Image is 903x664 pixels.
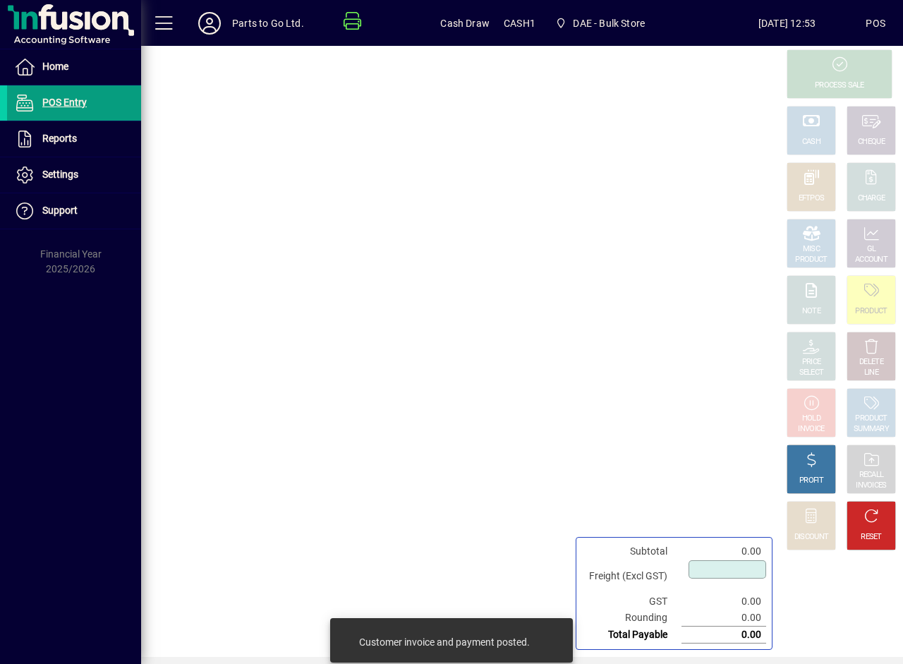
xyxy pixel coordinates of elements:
div: POS [866,12,885,35]
a: Settings [7,157,141,193]
td: Subtotal [582,543,681,560]
div: NOTE [802,306,820,317]
div: CHARGE [858,193,885,204]
a: Support [7,193,141,229]
div: RESET [861,532,882,543]
div: ACCOUNT [855,255,887,265]
span: Settings [42,169,78,180]
span: [DATE] 12:53 [708,12,866,35]
div: PROFIT [799,476,823,486]
button: Profile [187,11,232,36]
div: CASH [802,137,820,147]
span: CASH1 [504,12,535,35]
div: LINE [864,368,878,378]
td: 0.00 [681,610,766,627]
span: Home [42,61,68,72]
div: PRODUCT [795,255,827,265]
div: PRODUCT [855,414,887,424]
span: DAE - Bulk Store [573,12,645,35]
td: Freight (Excl GST) [582,560,681,593]
div: PRODUCT [855,306,887,317]
span: Support [42,205,78,216]
span: Reports [42,133,77,144]
div: GL [867,244,876,255]
div: PRICE [802,357,821,368]
span: Cash Draw [440,12,490,35]
div: Parts to Go Ltd. [232,12,304,35]
div: Customer invoice and payment posted. [359,635,530,649]
td: 0.00 [681,543,766,560]
div: RECALL [859,470,884,481]
div: MISC [803,244,820,255]
td: Rounding [582,610,681,627]
div: INVOICES [856,481,886,491]
a: Reports [7,121,141,157]
div: DISCOUNT [794,532,828,543]
div: EFTPOS [799,193,825,204]
td: Total Payable [582,627,681,644]
div: SUMMARY [854,424,889,435]
div: SELECT [799,368,824,378]
div: INVOICE [798,424,824,435]
span: POS Entry [42,97,87,108]
a: Home [7,49,141,85]
td: 0.00 [681,627,766,644]
td: GST [582,593,681,610]
div: CHEQUE [858,137,885,147]
div: DELETE [859,357,883,368]
div: HOLD [802,414,820,424]
td: 0.00 [681,593,766,610]
div: PROCESS SALE [815,80,864,91]
span: DAE - Bulk Store [550,11,650,36]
